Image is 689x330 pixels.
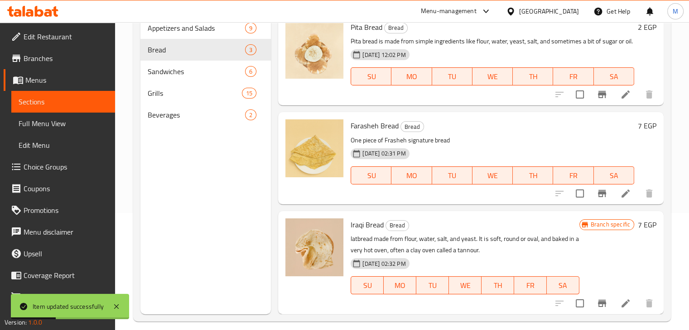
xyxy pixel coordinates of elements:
div: Item updated successfully [33,302,104,311]
button: FR [553,67,593,85]
div: Appetizers and Salads [148,23,246,33]
h6: 2 EGP [638,21,656,33]
span: SU [355,279,380,292]
span: Select to update [570,184,589,203]
span: Menu disclaimer [24,226,108,237]
button: delete [638,292,660,314]
span: SU [355,169,388,182]
span: TU [420,279,445,292]
span: MO [387,279,413,292]
span: MO [395,70,428,83]
p: Pita bread is made from simple ingredients like flour, water, yeast, salt, and sometimes a bit of... [351,36,634,47]
button: TH [513,67,553,85]
span: Full Menu View [19,118,108,129]
span: Version: [5,316,27,328]
button: TU [432,166,472,184]
a: Coupons [4,178,115,199]
div: Grills15 [140,82,271,104]
span: Branches [24,53,108,64]
div: Grills [148,88,242,99]
h6: 7 EGP [638,218,656,231]
button: TH [513,166,553,184]
span: Grocery Checklist [24,292,108,302]
button: SA [547,276,579,294]
span: Sandwiches [148,66,246,77]
button: MO [384,276,416,294]
span: Coverage Report [24,270,108,281]
div: items [245,23,256,33]
span: Bread [148,44,246,55]
span: FR [557,169,590,182]
button: MO [391,166,432,184]
button: TH [482,276,514,294]
span: Branch specific [587,220,634,229]
span: TU [436,169,469,182]
span: [DATE] 12:02 PM [359,51,409,59]
button: MO [391,67,432,85]
div: Bread [385,220,409,231]
button: SA [594,67,634,85]
button: TU [432,67,472,85]
div: Menu-management [421,6,477,17]
div: Sandwiches6 [140,61,271,82]
a: Edit Restaurant [4,26,115,47]
span: WE [476,70,509,83]
span: 15 [242,89,256,98]
span: Beverages [148,109,246,120]
button: FR [514,276,547,294]
img: Iraqi Bread [285,218,343,276]
span: SA [597,70,631,83]
span: Upsell [24,248,108,259]
span: WE [453,279,478,292]
button: delete [638,183,660,204]
div: items [245,44,256,55]
div: Bread [400,121,424,132]
span: SA [597,169,631,182]
span: SA [550,279,576,292]
button: delete [638,84,660,105]
a: Edit menu item [620,298,631,309]
span: Sections [19,96,108,107]
a: Sections [11,91,115,113]
span: 9 [246,24,256,33]
span: Coupons [24,183,108,194]
div: items [242,88,256,99]
a: Edit Menu [11,134,115,156]
span: [DATE] 02:32 PM [359,259,409,268]
span: Farasheh Bread [351,119,399,132]
button: WE [449,276,482,294]
a: Choice Groups [4,156,115,178]
span: Edit Restaurant [24,31,108,42]
span: 2 [246,111,256,119]
button: SU [351,166,391,184]
span: Choice Groups [24,161,108,172]
span: 6 [246,67,256,76]
button: WE [472,67,513,85]
span: Menus [25,75,108,85]
button: TU [416,276,449,294]
a: Menu disclaimer [4,221,115,243]
button: SA [594,166,634,184]
button: SU [351,67,391,85]
span: Pita Bread [351,20,382,34]
button: FR [553,166,593,184]
div: items [245,109,256,120]
button: WE [472,166,513,184]
span: M [673,6,678,16]
span: 3 [246,46,256,54]
span: [DATE] 02:31 PM [359,149,409,158]
button: SU [351,276,384,294]
span: Bread [401,122,424,132]
span: Bread [385,23,407,33]
span: Promotions [24,205,108,216]
div: Beverages2 [140,104,271,126]
span: FR [518,279,543,292]
span: Select to update [570,85,589,104]
nav: Menu sections [140,14,271,129]
a: Grocery Checklist [4,286,115,308]
p: latbread made from flour, water, salt, and yeast. It is soft, round or oval, and baked in a very ... [351,233,579,256]
a: Branches [4,47,115,69]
